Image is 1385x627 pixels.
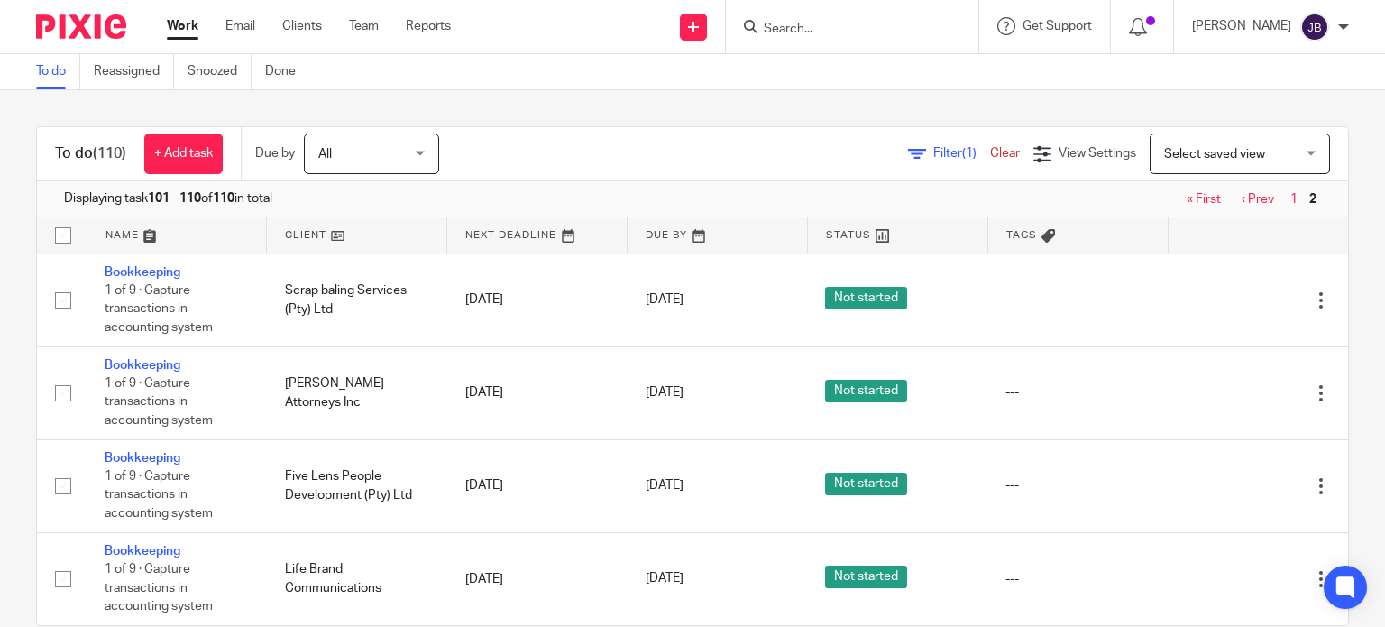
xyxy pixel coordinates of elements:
[1290,193,1298,206] a: 1
[94,54,174,89] a: Reassigned
[105,563,213,613] span: 1 of 9 · Capture transactions in accounting system
[646,293,683,306] span: [DATE]
[1242,193,1274,206] a: ‹ Prev
[962,147,977,160] span: (1)
[1178,192,1321,207] nav: pager
[990,147,1020,160] a: Clear
[36,54,80,89] a: To do
[318,148,332,161] span: All
[1305,189,1321,210] span: 2
[64,189,272,207] span: Displaying task of in total
[1006,230,1037,240] span: Tags
[646,573,683,586] span: [DATE]
[93,146,126,161] span: (110)
[267,346,447,439] td: [PERSON_NAME] Attorneys Inc
[105,266,180,279] a: Bookkeeping
[1005,570,1150,588] div: ---
[447,346,628,439] td: [DATE]
[447,254,628,346] td: [DATE]
[267,439,447,532] td: Five Lens People Development (Pty) Ltd
[447,439,628,532] td: [DATE]
[646,387,683,400] span: [DATE]
[646,480,683,493] span: [DATE]
[825,473,907,495] span: Not started
[267,532,447,625] td: Life Brand Communications
[349,17,379,35] a: Team
[1192,17,1291,35] p: [PERSON_NAME]
[1164,148,1265,161] span: Select saved view
[825,380,907,402] span: Not started
[144,134,223,174] a: + Add task
[225,17,255,35] a: Email
[105,470,213,520] span: 1 of 9 · Capture transactions in accounting system
[447,532,628,625] td: [DATE]
[105,377,213,427] span: 1 of 9 · Capture transactions in accounting system
[36,14,126,39] img: Pixie
[1023,20,1092,32] span: Get Support
[105,452,180,465] a: Bookkeeping
[1187,193,1221,206] a: « First
[255,144,295,162] p: Due by
[188,54,252,89] a: Snoozed
[282,17,322,35] a: Clients
[825,287,907,309] span: Not started
[265,54,309,89] a: Done
[105,359,180,372] a: Bookkeeping
[1059,147,1136,160] span: View Settings
[1005,476,1150,494] div: ---
[167,17,198,35] a: Work
[762,22,924,38] input: Search
[825,566,907,588] span: Not started
[55,144,126,163] h1: To do
[406,17,451,35] a: Reports
[1005,290,1150,309] div: ---
[267,254,447,346] td: Scrap baling Services (Pty) Ltd
[933,147,990,160] span: Filter
[148,192,201,205] b: 101 - 110
[105,284,213,334] span: 1 of 9 · Capture transactions in accounting system
[105,545,180,558] a: Bookkeeping
[1300,13,1329,41] img: svg%3E
[1005,383,1150,401] div: ---
[213,192,234,205] b: 110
